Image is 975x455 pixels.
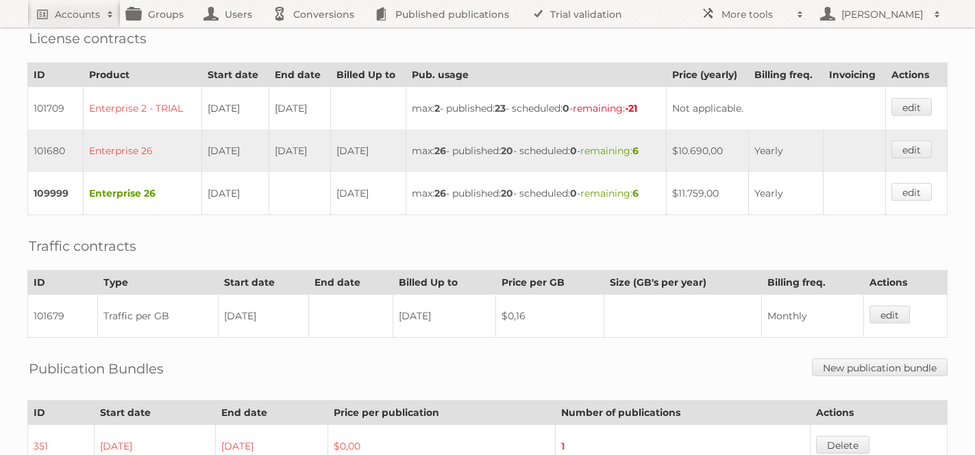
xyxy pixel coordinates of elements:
h2: [PERSON_NAME] [838,8,927,21]
td: Enterprise 26 [84,172,202,215]
td: [DATE] [202,130,269,172]
span: remaining: [580,145,639,157]
strong: 2 [434,102,440,114]
th: End date [216,401,328,425]
td: max: - published: - scheduled: - [406,172,667,215]
td: Enterprise 26 [84,130,202,172]
h2: Traffic contracts [29,236,136,256]
a: Delete [816,436,869,454]
th: ID [28,63,84,87]
td: [DATE] [218,295,308,338]
span: remaining: [580,187,639,199]
td: 101709 [28,87,84,130]
h2: Accounts [55,8,100,21]
a: edit [869,306,910,323]
strong: 0 [570,145,577,157]
strong: 6 [632,187,639,199]
td: Enterprise 2 - TRIAL [84,87,202,130]
td: $10.690,00 [667,130,749,172]
td: [DATE] [330,172,406,215]
a: edit [891,140,932,158]
span: remaining: [573,102,637,114]
td: [DATE] [330,130,406,172]
th: Type [97,271,218,295]
strong: 26 [434,145,446,157]
a: edit [891,98,932,116]
td: Traffic per GB [97,295,218,338]
th: Start date [218,271,308,295]
th: Actions [863,271,947,295]
th: End date [309,271,393,295]
a: edit [891,183,932,201]
td: [DATE] [269,130,330,172]
td: max: - published: - scheduled: - [406,130,667,172]
th: Billed Up to [330,63,406,87]
th: Size (GB's per year) [604,271,762,295]
td: 101679 [28,295,98,338]
h2: Publication Bundles [29,358,164,379]
strong: 1 [561,440,565,452]
strong: -21 [625,102,637,114]
strong: 20 [501,145,513,157]
td: Not applicable. [667,87,886,130]
td: Monthly [762,295,863,338]
th: Start date [202,63,269,87]
th: Price per GB [495,271,604,295]
th: Invoicing [824,63,886,87]
th: Billing freq. [749,63,824,87]
th: Billed Up to [393,271,495,295]
strong: 0 [570,187,577,199]
th: Price (yearly) [667,63,749,87]
th: Billing freq. [762,271,863,295]
strong: 26 [434,187,446,199]
td: $11.759,00 [667,172,749,215]
h2: License contracts [29,28,147,49]
th: Product [84,63,202,87]
strong: 23 [495,102,506,114]
th: Start date [95,401,216,425]
td: $0,16 [495,295,604,338]
th: Actions [886,63,948,87]
td: 101680 [28,130,84,172]
td: [DATE] [202,87,269,130]
strong: 6 [632,145,639,157]
strong: 20 [501,187,513,199]
th: End date [269,63,330,87]
th: Pub. usage [406,63,667,87]
td: max: - published: - scheduled: - [406,87,667,130]
td: 109999 [28,172,84,215]
td: Yearly [749,172,824,215]
th: Actions [810,401,947,425]
h2: More tools [721,8,790,21]
th: Number of publications [556,401,810,425]
th: Price per publication [328,401,556,425]
td: [DATE] [393,295,495,338]
a: New publication bundle [812,358,948,376]
th: ID [28,401,95,425]
strong: 0 [563,102,569,114]
th: ID [28,271,98,295]
td: Yearly [749,130,824,172]
td: [DATE] [269,87,330,130]
td: [DATE] [202,172,269,215]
